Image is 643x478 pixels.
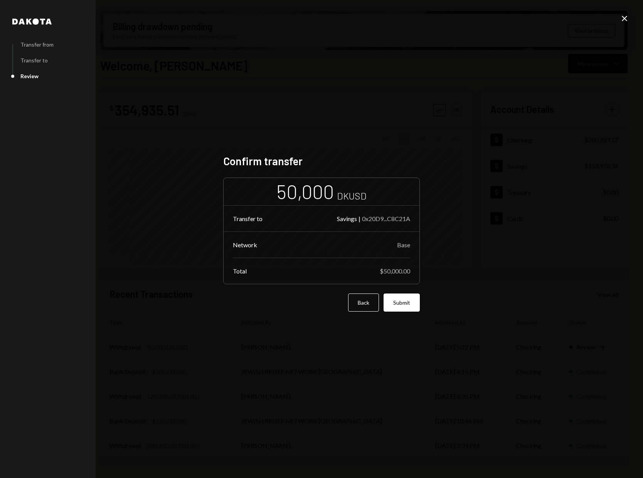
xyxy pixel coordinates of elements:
div: Total [233,267,247,275]
button: Submit [384,294,420,312]
button: Back [348,294,379,312]
div: Transfer to [233,215,263,222]
div: 0x20D9...C8C21A [362,215,410,222]
div: Network [233,241,257,248]
div: DKUSD [337,190,367,202]
div: Base [397,241,410,248]
div: Transfer to [20,57,48,64]
div: Review [20,73,39,79]
div: Savings [337,215,357,222]
div: 50,000 [276,179,334,204]
h2: Confirm transfer [223,154,420,169]
div: | [359,215,360,222]
div: Transfer from [20,41,54,48]
div: $50,000.00 [380,267,410,275]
